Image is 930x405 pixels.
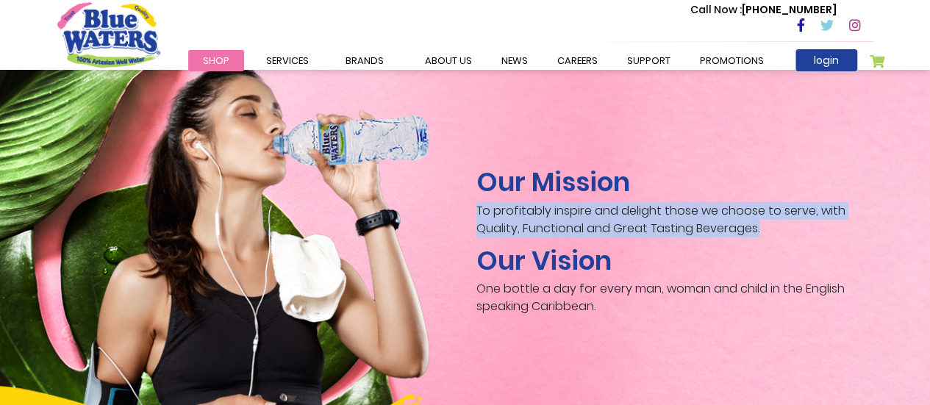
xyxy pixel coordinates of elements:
span: Shop [203,54,229,68]
a: login [795,49,857,71]
a: News [487,50,543,71]
a: support [612,50,685,71]
span: Brands [346,54,384,68]
a: store logo [57,2,160,67]
span: Call Now : [690,2,742,17]
p: To profitably inspire and delight those we choose to serve, with Quality, Functional and Great Ta... [476,202,873,237]
p: One bottle a day for every man, woman and child in the English speaking Caribbean. [476,280,873,315]
a: careers [543,50,612,71]
span: Services [266,54,309,68]
a: about us [410,50,487,71]
p: [PHONE_NUMBER] [690,2,837,18]
a: Promotions [685,50,779,71]
h2: Our Vision [476,245,873,276]
h2: Our Mission [476,166,873,198]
